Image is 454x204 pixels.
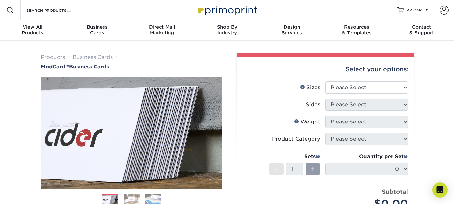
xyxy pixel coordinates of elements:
[41,64,222,70] h1: Business Cards
[65,24,130,30] span: Business
[259,20,324,41] a: DesignServices
[41,64,222,70] a: ModCard™Business Cards
[389,24,454,36] div: & Support
[389,24,454,30] span: Contact
[311,164,315,174] span: +
[26,6,88,14] input: SEARCH PRODUCTS.....
[294,118,320,126] div: Weight
[389,20,454,41] a: Contact& Support
[195,24,260,36] div: Industry
[325,153,408,160] div: Quantity per Set
[130,24,195,36] div: Marketing
[41,64,69,70] span: ModCard™
[41,54,65,60] a: Products
[426,8,429,12] span: 0
[272,135,320,143] div: Product Category
[242,57,408,81] div: Select your options:
[259,24,324,30] span: Design
[432,182,448,198] div: Open Intercom Messenger
[195,20,260,41] a: Shop ByIndustry
[195,24,260,30] span: Shop By
[275,164,278,174] span: -
[324,24,389,30] span: Resources
[324,24,389,36] div: & Templates
[2,185,54,202] iframe: Google Customer Reviews
[73,54,113,60] a: Business Cards
[65,20,130,41] a: BusinessCards
[259,24,324,36] div: Services
[269,153,320,160] div: Sets
[300,84,320,91] div: Sizes
[306,101,320,109] div: Sides
[406,8,424,13] span: MY CART
[65,24,130,36] div: Cards
[324,20,389,41] a: Resources& Templates
[195,3,259,17] img: Primoprint
[130,20,195,41] a: Direct MailMarketing
[130,24,195,30] span: Direct Mail
[382,188,408,195] strong: Subtotal
[124,194,140,204] img: Business Cards 02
